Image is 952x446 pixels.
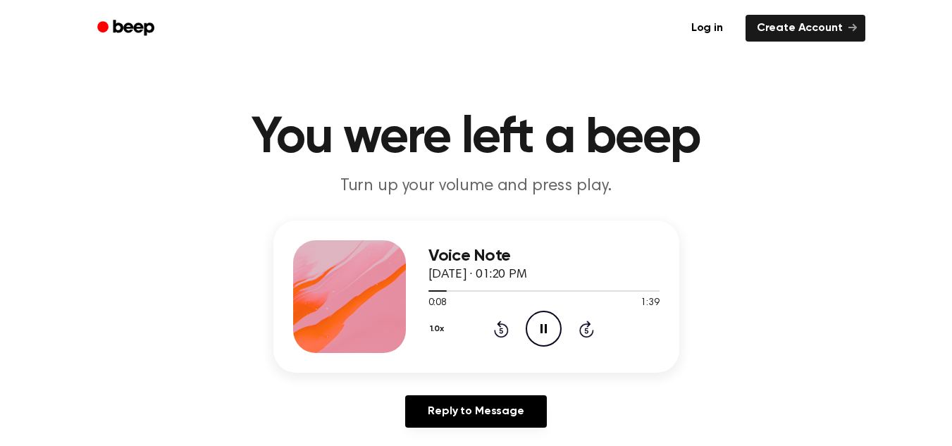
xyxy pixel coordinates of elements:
a: Reply to Message [405,395,546,428]
button: 1.0x [428,317,450,341]
h3: Voice Note [428,247,660,266]
span: 1:39 [641,296,659,311]
a: Log in [677,12,737,44]
span: [DATE] · 01:20 PM [428,268,527,281]
span: 0:08 [428,296,447,311]
a: Beep [87,15,167,42]
a: Create Account [746,15,865,42]
p: Turn up your volume and press play. [206,175,747,198]
h1: You were left a beep [116,113,837,163]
